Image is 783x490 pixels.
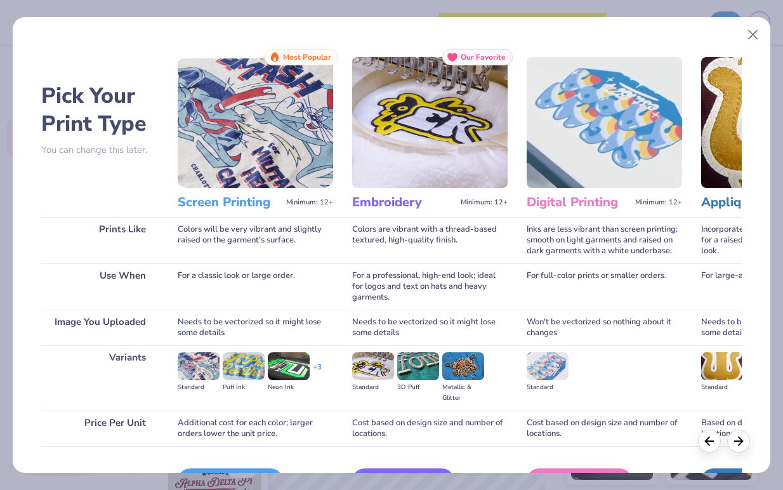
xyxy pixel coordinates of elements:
img: Digital Printing [527,57,682,188]
p: You can change this later. [41,145,159,156]
div: For a classic look or large order. [178,263,333,310]
div: Cost based on design size and number of locations. [352,411,508,446]
div: Standard [527,382,569,393]
div: Standard [178,382,220,393]
img: Screen Printing [178,57,333,188]
img: 3D Puff [397,352,439,380]
button: Close [741,23,765,47]
div: Inks are less vibrant than screen printing; smooth on light garments and raised on dark garments ... [527,217,682,263]
span: Our Favorite [461,53,506,62]
div: 3D Puff [397,382,439,393]
div: Price Per Unit [41,411,159,446]
span: Minimum: 12+ [461,198,508,207]
div: Cost based on design size and number of locations. [527,411,682,446]
div: Won't be vectorized so nothing about it changes [527,310,682,345]
div: + 3 [313,362,322,383]
div: Neon Ink [268,382,310,393]
div: Image You Uploaded [41,310,159,345]
span: Minimum: 12+ [635,198,682,207]
div: Metallic & Glitter [442,382,484,404]
img: Standard [178,352,220,380]
h2: Pick Your Print Type [41,82,159,138]
img: Standard [352,352,394,380]
h3: Embroidery [352,194,456,211]
img: Metallic & Glitter [442,352,484,380]
div: Standard [352,382,394,393]
div: Use When [41,263,159,310]
h3: Digital Printing [527,194,630,211]
div: Standard [701,382,743,393]
div: Additional cost for each color; larger orders lower the unit price. [178,411,333,446]
span: Most Popular [283,53,331,62]
div: Needs to be vectorized so it might lose some details [352,310,508,345]
div: Prints Like [41,217,159,263]
img: Neon Ink [268,352,310,380]
h3: Screen Printing [178,194,281,211]
span: Minimum: 12+ [286,198,333,207]
img: Standard [701,352,743,380]
img: Puff Ink [223,352,265,380]
div: Needs to be vectorized so it might lose some details [178,310,333,345]
div: For a professional, high-end look; ideal for logos and text on hats and heavy garments. [352,263,508,310]
div: Puff Ink [223,382,265,393]
div: Colors are vibrant with a thread-based textured, high-quality finish. [352,217,508,263]
img: Embroidery [352,57,508,188]
div: For full-color prints or smaller orders. [527,263,682,310]
img: Standard [527,352,569,380]
div: Variants [41,345,159,411]
div: Colors will be very vibrant and slightly raised on the garment's surface. [178,217,333,263]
